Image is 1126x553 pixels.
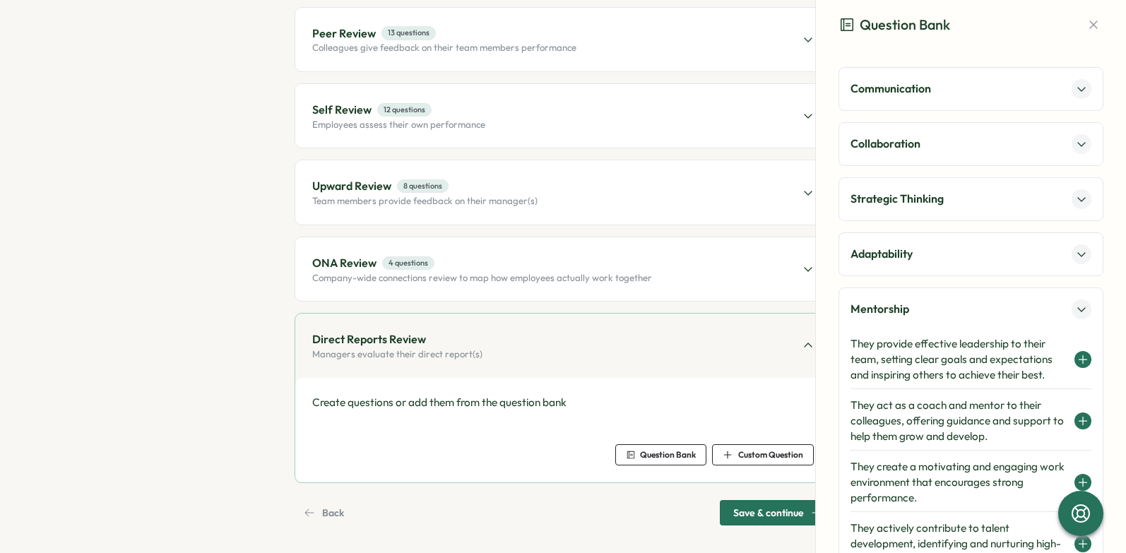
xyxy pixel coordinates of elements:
span: 13 questions [381,26,436,40]
h4: They act as a coach and mentor to their colleagues, offering guidance and support to help them gr... [851,398,1067,444]
p: Collaboration [851,135,920,153]
h4: They provide effective leadership to their team, setting clear goals and expectations and inspiri... [851,336,1067,383]
p: Self Review [312,101,372,119]
span: Question Bank [640,451,696,459]
p: Communication [851,80,931,97]
p: Mentorship [851,300,909,318]
span: 4 questions [382,256,434,270]
p: Company-wide connections review to map how employees actually work together [312,272,652,285]
span: 12 questions [377,103,432,117]
span: 8 questions [397,179,449,193]
p: Strategic Thinking [851,190,944,208]
button: Save & continue [720,500,831,525]
span: Custom Question [738,451,803,459]
span: Back [322,501,344,525]
p: Colleagues give feedback on their team members performance [312,42,576,54]
p: Employees assess their own performance [312,119,485,131]
h4: They create a motivating and engaging work environment that encourages strong performance. [851,459,1067,506]
p: Team members provide feedback on their manager(s) [312,195,538,208]
button: Back [295,500,357,525]
button: Custom Question [712,444,814,465]
p: Direct Reports Review [312,331,426,348]
p: Peer Review [312,25,376,42]
p: Create questions or add them from the question bank [312,395,814,410]
p: Upward Review [312,177,391,195]
span: Save & continue [733,501,804,525]
p: ONA Review [312,254,377,272]
h3: Question Bank [838,14,950,36]
p: Adaptability [851,245,913,263]
p: Managers evaluate their direct report(s) [312,348,482,361]
button: Question Bank [615,444,706,465]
